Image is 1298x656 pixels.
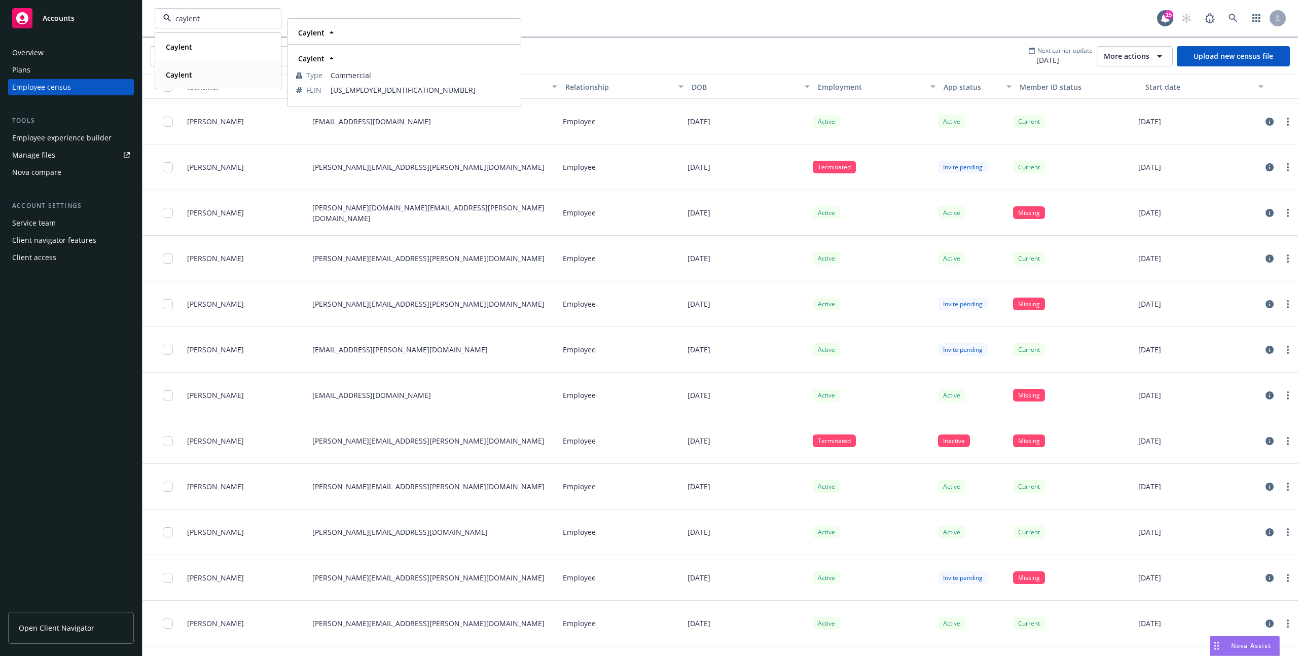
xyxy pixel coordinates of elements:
[565,82,672,92] div: Relationship
[163,390,173,400] input: Toggle Row Selected
[312,116,431,127] p: [EMAIL_ADDRESS][DOMAIN_NAME]
[688,299,710,309] p: [DATE]
[163,573,173,583] input: Toggle Row Selected
[187,162,244,172] span: [PERSON_NAME]
[563,253,596,264] p: Employee
[8,147,134,163] a: Manage files
[563,390,596,400] p: Employee
[298,28,324,38] strong: Caylent
[166,42,192,52] strong: Caylent
[163,208,173,218] input: Toggle Row Selected
[187,435,244,446] span: [PERSON_NAME]
[1264,161,1276,173] a: circleInformation
[688,618,710,629] p: [DATE]
[563,435,596,446] p: Employee
[312,435,545,446] p: [PERSON_NAME][EMAIL_ADDRESS][PERSON_NAME][DOMAIN_NAME]
[1282,572,1294,584] a: more
[1264,252,1276,265] a: circleInformation
[19,623,94,633] span: Open Client Navigator
[938,115,965,128] div: Active
[312,527,488,537] p: [PERSON_NAME][EMAIL_ADDRESS][DOMAIN_NAME]
[1176,8,1197,28] a: Start snowing
[813,526,840,538] div: Active
[813,115,840,128] div: Active
[1264,526,1276,538] a: circleInformation
[1016,75,1142,99] button: Member ID status
[938,434,970,447] div: Inactive
[1282,298,1294,310] a: more
[688,481,710,492] p: [DATE]
[813,206,840,219] div: Active
[12,147,55,163] div: Manage files
[813,571,840,584] div: Active
[688,527,710,537] p: [DATE]
[1013,389,1045,402] div: Missing
[187,116,244,127] span: [PERSON_NAME]
[563,481,596,492] p: Employee
[814,75,940,99] button: Employment
[563,162,596,172] p: Employee
[1013,115,1045,128] div: Current
[1177,46,1290,66] a: Upload new census file
[1282,526,1294,538] a: more
[163,117,173,127] input: Toggle Row Selected
[331,85,512,95] span: [US_EMPLOYER_IDENTIFICATION_NUMBER]
[1264,435,1276,447] a: circleInformation
[1282,116,1294,128] a: more
[818,82,925,92] div: Employment
[1138,299,1161,309] p: [DATE]
[8,201,134,211] div: Account settings
[312,618,545,629] p: [PERSON_NAME][EMAIL_ADDRESS][PERSON_NAME][DOMAIN_NAME]
[1013,343,1045,356] div: Current
[1264,617,1276,630] a: circleInformation
[1138,435,1161,446] p: [DATE]
[187,572,244,583] span: [PERSON_NAME]
[298,54,324,63] strong: Caylent
[163,162,173,172] input: Toggle Row Selected
[1264,572,1276,584] a: circleInformation
[563,572,596,583] p: Employee
[1264,116,1276,128] a: circleInformation
[563,299,596,309] p: Employee
[1037,46,1093,55] span: Next carrier update
[1231,641,1271,650] span: Nova Assist
[1210,636,1280,656] button: Nova Assist
[938,343,988,356] div: Invite pending
[8,4,134,32] a: Accounts
[1138,116,1161,127] p: [DATE]
[1138,618,1161,629] p: [DATE]
[312,299,545,309] p: [PERSON_NAME][EMAIL_ADDRESS][PERSON_NAME][DOMAIN_NAME]
[163,299,173,309] input: Toggle Row Selected
[938,298,988,310] div: Invite pending
[187,527,244,537] span: [PERSON_NAME]
[1282,344,1294,356] a: more
[938,571,988,584] div: Invite pending
[163,345,173,355] input: Toggle Row Selected
[1210,636,1223,655] div: Drag to move
[813,480,840,493] div: Active
[1223,8,1243,28] a: Search
[1138,253,1161,264] p: [DATE]
[1138,572,1161,583] p: [DATE]
[12,164,61,180] div: Nova compare
[1164,10,1173,19] div: 15
[688,390,710,400] p: [DATE]
[813,343,840,356] div: Active
[163,253,173,264] input: Toggle Row Selected
[171,13,261,24] input: Filter by keyword
[166,70,192,80] strong: Caylent
[938,161,988,173] div: Invite pending
[8,116,134,126] div: Tools
[1013,526,1045,538] div: Current
[813,161,856,173] div: Terminated
[306,85,321,95] span: FEIN
[8,232,134,248] a: Client navigator features
[12,130,112,146] div: Employee experience builder
[688,253,710,264] p: [DATE]
[688,435,710,446] p: [DATE]
[563,116,596,127] p: Employee
[1013,571,1045,584] div: Missing
[1264,207,1276,219] a: circleInformation
[1200,8,1220,28] a: Report a Bug
[561,75,688,99] button: Relationship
